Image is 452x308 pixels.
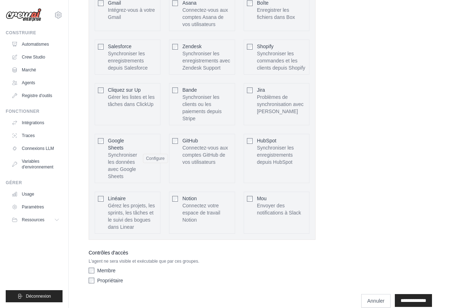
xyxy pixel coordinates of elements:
[257,51,305,71] font: Synchroniser les commandes et les clients depuis Shopify
[22,217,44,222] font: Ressources
[257,7,295,20] font: Enregistrer les fichiers dans Box
[257,138,276,143] font: HubSpot
[108,94,155,107] font: Gérer les listes et les tâches dans ClickUp
[182,203,220,223] font: Connectez votre espace de travail Notion
[22,120,44,125] font: Intégrations
[182,138,198,143] font: GitHub
[22,205,44,209] font: Paramètres
[9,77,63,89] a: Agents
[22,93,52,98] font: Registre d'outils
[361,294,391,308] a: Annuler
[108,203,155,230] font: Gérez les projets, les sprints, les tâches et le suivi des bogues dans Linear
[22,192,34,197] font: Usage
[257,196,267,201] font: Mou
[22,42,49,47] font: Automatismes
[108,87,141,93] font: Cliquez sur Up
[108,152,137,179] font: Synchroniser les données avec Google Sheets
[6,8,41,22] img: Logo
[257,44,274,49] font: Shopify
[108,7,155,20] font: Intégrez-vous à votre Gmail
[182,145,228,165] font: Connectez-vous aux comptes GitHub de vos utilisateurs
[108,51,148,71] font: Synchroniser les enregistrements depuis Salesforce
[9,117,63,128] a: Intégrations
[9,188,63,200] a: Usage
[9,39,63,50] a: Automatismes
[97,278,123,283] font: Propriétaire
[6,109,40,114] font: Fonctionner
[367,298,384,304] font: Annuler
[97,268,115,273] font: Membre
[9,64,63,76] a: Marché
[6,30,36,35] font: Construire
[9,156,63,173] a: Variables d'environnement
[257,145,294,165] font: Synchroniser les enregistrements depuis HubSpot
[146,156,165,161] font: Configure
[9,51,63,63] a: Crew Studio
[108,44,131,49] font: Salesforce
[257,94,304,114] font: Problèmes de synchronisation avec [PERSON_NAME]
[89,250,128,256] font: Contrôles d'accès
[182,51,230,71] font: Synchroniser les enregistrements avec Zendesk Support
[6,180,22,185] font: Gérer
[26,294,51,299] font: Déconnexion
[9,130,63,141] a: Traces
[9,143,63,154] a: Connexions LLM
[22,80,35,85] font: Agents
[22,133,35,138] font: Traces
[182,7,228,27] font: Connectez-vous aux comptes Asana de vos utilisateurs
[89,259,199,264] font: L'agent ne sera visible et exécutable que par ces groupes.
[257,203,301,216] font: Envoyer des notifications à Slack
[257,87,265,93] font: Jira
[22,55,45,60] font: Crew Studio
[108,138,124,151] font: Google Sheets
[143,154,168,163] button: Google Sheets Synchroniser les données avec Google Sheets
[9,214,63,226] button: Ressources
[9,201,63,213] a: Paramètres
[22,67,36,72] font: Marché
[182,87,197,93] font: Bande
[182,196,197,201] font: Notion
[22,146,54,151] font: Connexions LLM
[108,196,126,201] font: Linéaire
[6,290,63,302] button: Déconnexion
[9,90,63,101] a: Registre d'outils
[182,94,222,121] font: Synchroniser les clients ou les paiements depuis Stripe
[22,159,53,170] font: Variables d'environnement
[182,44,202,49] font: Zendesk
